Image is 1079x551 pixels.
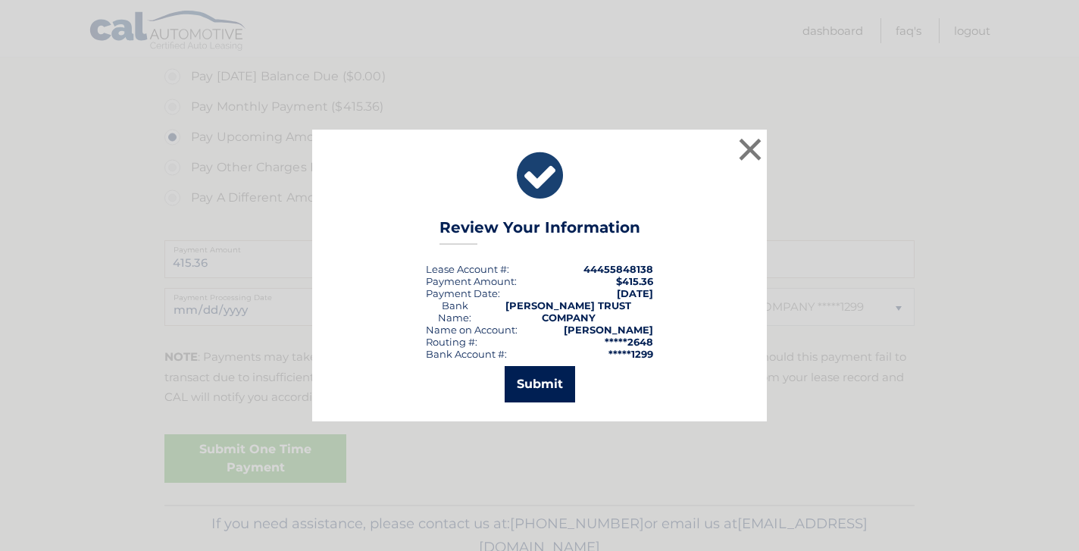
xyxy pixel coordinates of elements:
div: Routing #: [426,336,477,348]
button: Submit [505,366,575,402]
span: [DATE] [617,287,653,299]
h3: Review Your Information [439,218,640,245]
div: Bank Name: [426,299,483,324]
div: : [426,287,500,299]
span: Payment Date [426,287,498,299]
strong: [PERSON_NAME] TRUST COMPANY [505,299,631,324]
span: $415.36 [616,275,653,287]
div: Payment Amount: [426,275,517,287]
div: Lease Account #: [426,263,509,275]
strong: 44455848138 [583,263,653,275]
button: × [735,134,765,164]
strong: [PERSON_NAME] [564,324,653,336]
div: Bank Account #: [426,348,507,360]
div: Name on Account: [426,324,518,336]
